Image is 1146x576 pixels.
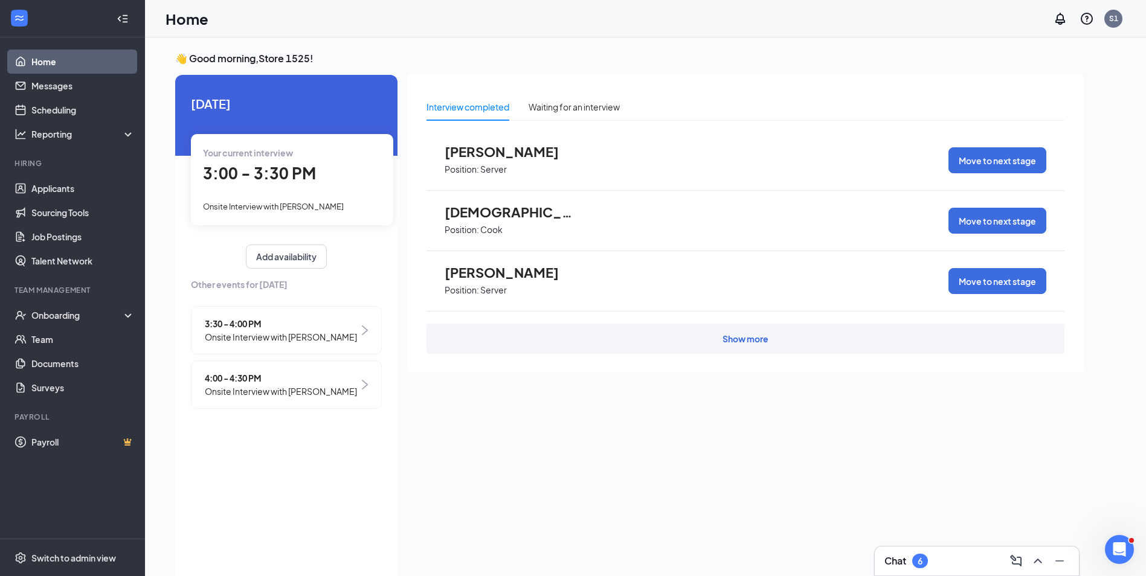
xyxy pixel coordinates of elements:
[529,100,620,114] div: Waiting for an interview
[205,317,357,330] span: 3:30 - 4:00 PM
[1031,554,1045,568] svg: ChevronUp
[203,202,344,211] span: Onsite Interview with [PERSON_NAME]
[203,147,293,158] span: Your current interview
[205,371,357,385] span: 4:00 - 4:30 PM
[31,430,135,454] a: PayrollCrown
[203,163,316,183] span: 3:00 - 3:30 PM
[884,554,906,568] h3: Chat
[1006,551,1026,571] button: ComposeMessage
[1009,554,1023,568] svg: ComposeMessage
[1053,11,1067,26] svg: Notifications
[1028,551,1048,571] button: ChevronUp
[31,50,135,74] a: Home
[948,268,1046,294] button: Move to next stage
[31,552,116,564] div: Switch to admin view
[480,284,507,296] p: Server
[31,327,135,351] a: Team
[480,224,503,235] p: Cook
[445,224,479,235] p: Position:
[427,100,509,114] div: Interview completed
[14,552,27,564] svg: Settings
[31,351,135,376] a: Documents
[191,278,382,291] span: Other events for [DATE]
[723,333,768,345] div: Show more
[31,249,135,273] a: Talent Network
[1080,11,1094,26] svg: QuestionInfo
[1052,554,1067,568] svg: Minimize
[175,52,1084,65] h3: 👋 Good morning, Store 1525 !
[205,385,357,398] span: Onsite Interview with [PERSON_NAME]
[191,94,382,113] span: [DATE]
[918,556,922,566] div: 6
[31,98,135,122] a: Scheduling
[1109,13,1118,24] div: S1
[31,200,135,225] a: Sourcing Tools
[14,285,132,295] div: Team Management
[1105,535,1134,564] iframe: Intercom live chat
[1050,551,1069,571] button: Minimize
[166,8,208,29] h1: Home
[14,309,27,321] svg: UserCheck
[117,13,129,25] svg: Collapse
[246,245,327,269] button: Add availability
[31,376,135,400] a: Surveys
[445,284,479,296] p: Position:
[14,158,132,168] div: Hiring
[31,128,135,140] div: Reporting
[31,225,135,249] a: Job Postings
[31,74,135,98] a: Messages
[14,128,27,140] svg: Analysis
[445,144,578,159] span: [PERSON_NAME]
[445,164,479,175] p: Position:
[31,309,124,321] div: Onboarding
[31,176,135,200] a: Applicants
[445,204,578,220] span: [DEMOGRAPHIC_DATA][PERSON_NAME]
[13,12,25,24] svg: WorkstreamLogo
[480,164,507,175] p: Server
[948,147,1046,173] button: Move to next stage
[205,330,357,344] span: Onsite Interview with [PERSON_NAME]
[948,208,1046,234] button: Move to next stage
[445,264,578,280] span: [PERSON_NAME]
[14,412,132,422] div: Payroll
